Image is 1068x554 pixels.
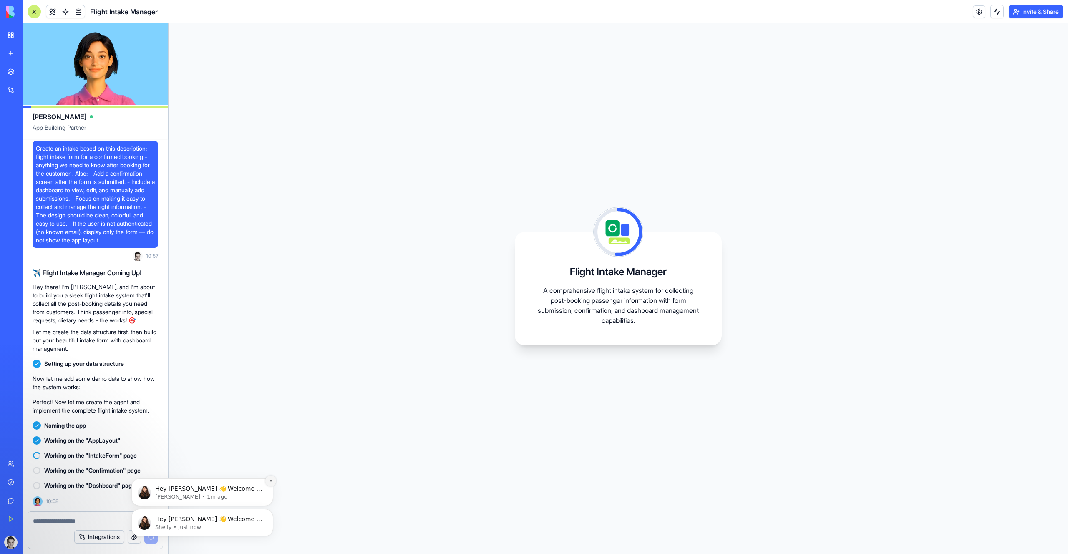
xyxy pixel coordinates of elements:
img: ACg8ocIZfXCXTHoElTTUbMuDAUrMTh1wUh2KtCEsOc7TxbrVf2k0m7EQ=s96-c [133,251,143,261]
span: 10:58 [46,498,58,505]
p: Hey there! I'm [PERSON_NAME], and I'm about to build you a sleek flight intake system that'll col... [33,283,158,325]
p: A comprehensive flight intake system for collecting post-booking passenger information with form ... [535,285,702,325]
img: logo [6,6,58,18]
p: Now let me add some demo data to show how the system works: [33,375,158,391]
span: App Building Partner [33,123,158,138]
span: Setting up your data structure [44,360,124,368]
span: Working on the "Confirmation" page [44,466,141,475]
span: Working on the "AppLayout" [44,436,121,445]
button: Invite & Share [1009,5,1063,18]
span: Naming the app [44,421,86,430]
img: Ella_00000_wcx2te.png [33,496,43,506]
span: Working on the "IntakeForm" page [44,451,137,460]
button: Integrations [74,530,124,544]
span: [PERSON_NAME] [33,112,86,122]
span: Flight Intake Manager [90,7,158,17]
iframe: Intercom notifications message [119,426,286,550]
h3: Flight Intake Manager [570,265,667,279]
p: Let me create the data structure first, then build out your beautiful intake form with dashboard ... [33,328,158,353]
span: Create an intake based on this description: flight intake form for a confirmed booking - anything... [36,144,155,244]
span: Working on the "Dashboard" page [44,481,135,490]
h2: ✈️ Flight Intake Manager Coming Up! [33,268,158,278]
img: ACg8ocIZfXCXTHoElTTUbMuDAUrMTh1wUh2KtCEsOc7TxbrVf2k0m7EQ=s96-c [4,536,18,549]
p: Perfect! Now let me create the agent and implement the complete flight intake system: [33,398,158,415]
span: 10:57 [146,253,158,259]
